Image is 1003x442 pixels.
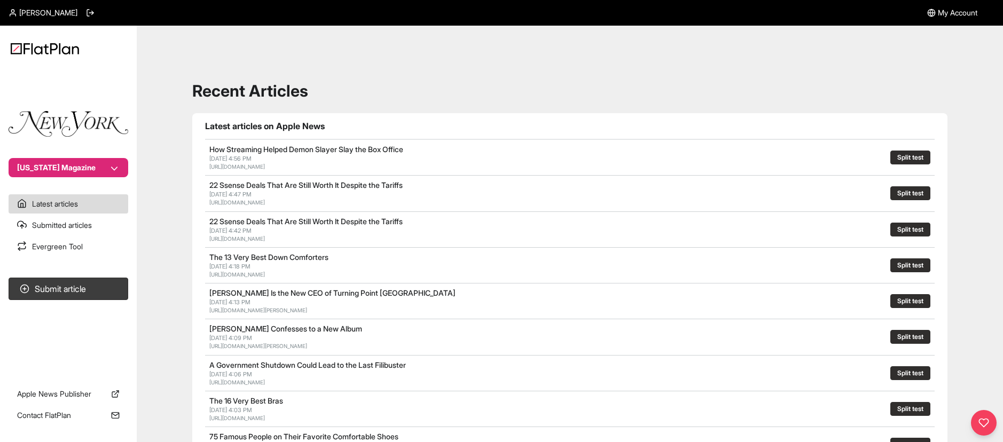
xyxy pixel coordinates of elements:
[209,263,250,270] span: [DATE] 4:18 PM
[209,235,265,242] a: [URL][DOMAIN_NAME]
[209,370,252,378] span: [DATE] 4:06 PM
[209,271,265,278] a: [URL][DOMAIN_NAME]
[209,155,252,162] span: [DATE] 4:56 PM
[209,145,403,154] a: How Streaming Helped Demon Slayer Slay the Box Office
[209,199,265,206] a: [URL][DOMAIN_NAME]
[209,396,283,405] a: The 16 Very Best Bras
[890,258,930,272] button: Split test
[209,432,398,441] a: 75 Famous People on Their Favorite Comfortable Shoes
[209,252,328,262] a: The 13 Very Best Down Comforters
[890,402,930,416] button: Split test
[890,366,930,380] button: Split test
[9,237,128,256] a: Evergreen Tool
[890,223,930,236] button: Split test
[209,180,403,190] a: 22 Ssense Deals That Are Still Worth It Despite the Tariffs
[890,186,930,200] button: Split test
[205,120,935,132] h1: Latest articles on Apple News
[209,334,252,342] span: [DATE] 4:09 PM
[209,360,406,369] a: A Government Shutdown Could Lead to the Last Filibuster
[9,278,128,300] button: Submit article
[890,330,930,344] button: Split test
[9,7,77,18] a: [PERSON_NAME]
[9,384,128,404] a: Apple News Publisher
[19,7,77,18] span: [PERSON_NAME]
[890,294,930,308] button: Split test
[209,343,307,349] a: [URL][DOMAIN_NAME][PERSON_NAME]
[9,406,128,425] a: Contact FlatPlan
[209,191,252,198] span: [DATE] 4:47 PM
[209,406,252,414] span: [DATE] 4:03 PM
[209,324,362,333] a: [PERSON_NAME] Confesses to a New Album
[209,307,307,313] a: [URL][DOMAIN_NAME][PERSON_NAME]
[209,415,265,421] a: [URL][DOMAIN_NAME]
[9,111,128,137] img: Publication Logo
[192,81,947,100] h1: Recent Articles
[890,151,930,164] button: Split test
[209,217,403,226] a: 22 Ssense Deals That Are Still Worth It Despite the Tariffs
[209,379,265,385] a: [URL][DOMAIN_NAME]
[209,288,456,297] a: [PERSON_NAME] Is the New CEO of Turning Point [GEOGRAPHIC_DATA]
[11,43,79,54] img: Logo
[209,298,250,306] span: [DATE] 4:13 PM
[209,163,265,170] a: [URL][DOMAIN_NAME]
[9,216,128,235] a: Submitted articles
[9,194,128,214] a: Latest articles
[938,7,977,18] span: My Account
[9,158,128,177] button: [US_STATE] Magazine
[209,227,252,234] span: [DATE] 4:42 PM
